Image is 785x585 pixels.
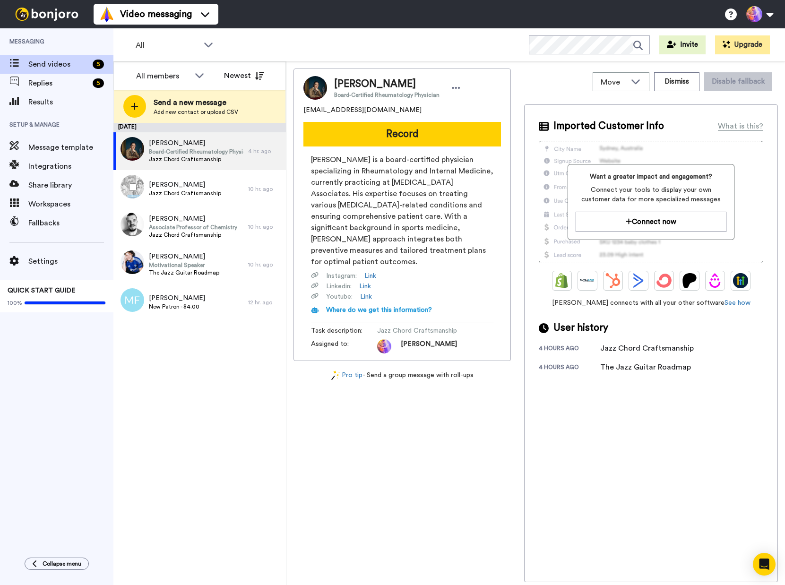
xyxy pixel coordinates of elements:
div: 10 hr. ago [248,223,281,231]
div: 10 hr. ago [248,261,281,268]
button: Disable fallback [704,72,772,91]
button: Record [303,122,501,146]
span: Replies [28,77,89,89]
img: GoHighLevel [733,273,748,288]
div: The Jazz Guitar Roadmap [600,361,691,373]
span: Results [28,96,113,108]
img: mf.png [121,288,144,312]
span: Want a greater impact and engagement? [576,172,726,181]
span: New Patron - $4.00 [149,303,205,310]
div: 4 hr. ago [248,147,281,155]
button: Dismiss [654,72,699,91]
span: [PERSON_NAME] [149,252,219,261]
img: Drip [707,273,723,288]
img: photo.jpg [377,339,391,353]
span: Board-Certified Rheumatology Physician [334,91,440,99]
button: Newest [217,66,271,85]
div: 12 hr. ago [248,299,281,306]
div: 10 hr. ago [248,185,281,193]
span: Collapse menu [43,560,81,568]
span: [PERSON_NAME] [149,214,237,224]
span: Workspaces [28,198,113,210]
button: Invite [659,35,706,54]
img: a26e72f6-68d8-4e2c-b45e-7915ba3ceade.jpg [121,137,144,161]
span: User history [553,321,608,335]
div: 5 [93,60,104,69]
span: Linkedin : [326,282,352,291]
span: Share library [28,180,113,191]
span: Video messaging [120,8,192,21]
span: Jazz Chord Craftsmanship [149,231,237,239]
span: The Jazz Guitar Roadmap [149,269,219,276]
div: 4 hours ago [539,363,600,373]
span: [PERSON_NAME] [149,138,244,148]
img: Image of Christopher Chong [303,76,327,100]
span: Imported Customer Info [553,119,664,133]
div: All members [136,70,190,82]
a: Pro tip [331,370,362,380]
span: [PERSON_NAME] connects with all your other software [539,298,763,308]
button: Collapse menu [25,558,89,570]
span: Send a new message [154,97,238,108]
img: Shopify [554,273,569,288]
span: Jazz Chord Craftsmanship [149,189,221,197]
img: Patreon [682,273,697,288]
span: [PERSON_NAME] is a board-certified physician specializing in Rheumatology and Internal Medicine, ... [311,154,493,267]
span: Send videos [28,59,89,70]
span: Integrations [28,161,113,172]
div: 5 [93,78,104,88]
span: [PERSON_NAME] [334,77,440,91]
span: Message template [28,142,113,153]
img: bj-logo-header-white.svg [11,8,82,21]
span: Connect your tools to display your own customer data for more specialized messages [576,185,726,204]
span: Move [601,77,626,88]
a: Link [360,292,372,301]
span: Settings [28,256,113,267]
div: - Send a group message with roll-ups [293,370,511,380]
img: Ontraport [580,273,595,288]
div: [DATE] [113,123,286,132]
img: bbcc64c6-c0ef-41d2-ac83-5cdfef173c8f.jpg [121,213,144,236]
img: magic-wand.svg [331,370,340,380]
span: Youtube : [326,292,353,301]
div: Open Intercom Messenger [753,553,776,576]
span: [EMAIL_ADDRESS][DOMAIN_NAME] [303,105,422,115]
span: Task description : [311,326,377,336]
img: vm-color.svg [99,7,114,22]
a: Link [359,282,371,291]
div: Jazz Chord Craftsmanship [600,343,694,354]
span: [PERSON_NAME] [149,180,221,189]
span: Board-Certified Rheumatology Physician [149,148,244,155]
span: Add new contact or upload CSV [154,108,238,116]
div: 4 hours ago [539,344,600,354]
span: [PERSON_NAME] [401,339,457,353]
span: Where do we get this information? [326,307,432,313]
span: QUICK START GUIDE [8,287,76,294]
img: Hubspot [605,273,621,288]
div: What is this? [718,120,763,132]
a: Link [364,271,376,281]
span: Instagram : [326,271,357,281]
button: Upgrade [715,35,770,54]
button: Connect now [576,212,726,232]
span: Motivational Speaker [149,261,219,269]
a: See how [725,300,750,306]
span: Jazz Chord Craftsmanship [149,155,244,163]
span: Jazz Chord Craftsmanship [377,326,467,336]
span: Assigned to: [311,339,377,353]
span: 100% [8,299,22,307]
span: [PERSON_NAME] [149,293,205,303]
span: All [136,40,199,51]
img: ActiveCampaign [631,273,646,288]
span: Associate Professor of Chemistry [149,224,237,231]
img: ConvertKit [656,273,672,288]
span: Fallbacks [28,217,113,229]
img: b476bb0e-7265-4db7-8024-5e6a5214090c.jpg [121,250,144,274]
